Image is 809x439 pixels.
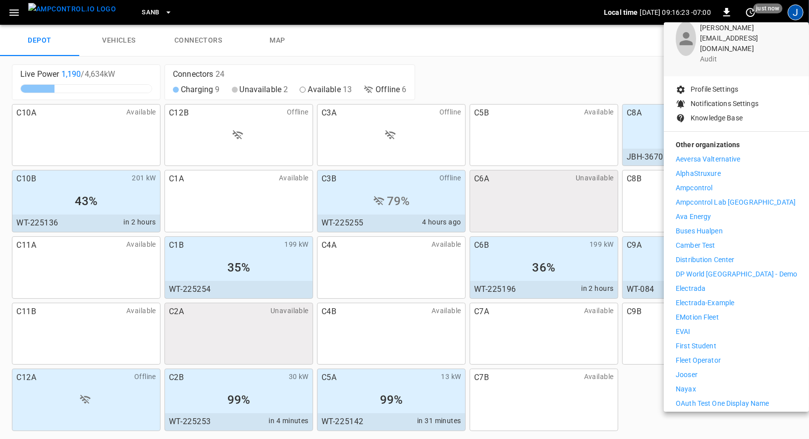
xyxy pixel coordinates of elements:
p: Camber Test [676,240,715,251]
p: Fleet Operator [676,355,721,366]
p: Buses Hualpen [676,226,723,236]
p: Ampcontrol Lab [GEOGRAPHIC_DATA] [676,197,796,208]
p: Distribution Center [676,255,735,265]
p: audit [700,54,797,64]
p: Electrada-Example [676,298,734,308]
p: Profile Settings [691,84,738,95]
p: AlphaStruxure [676,168,721,179]
p: Knowledge Base [691,113,743,123]
p: Aeversa Valternative [676,154,741,165]
p: Electrada [676,283,705,294]
p: Notifications Settings [691,99,758,109]
p: Other organizations [676,140,797,154]
p: Ampcontrol [676,183,712,193]
p: eMotion Fleet [676,312,719,323]
p: OAuth Test One Display Name [676,398,769,409]
p: Ava Energy [676,212,711,222]
p: Nayax [676,384,696,394]
p: [PERSON_NAME][EMAIL_ADDRESS][DOMAIN_NAME] [700,23,797,54]
p: First Student [676,341,716,351]
p: EVAI [676,327,691,337]
div: profile-icon [676,21,696,56]
p: Jooser [676,370,698,380]
p: DP World [GEOGRAPHIC_DATA] - Demo [676,269,797,279]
